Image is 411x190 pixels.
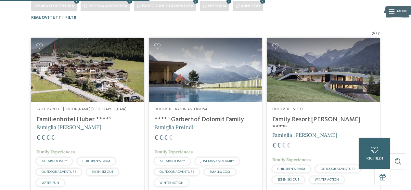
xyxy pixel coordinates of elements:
span: Fattoria [208,4,226,8]
span: OUTDOOR ADVENTURE [160,170,194,173]
span: SMALL & COSY [210,170,230,173]
span: SKI-IN SKI-OUT [92,170,113,173]
span: Parco giochi avventura [142,4,193,8]
span: Mini zoo [241,4,260,8]
span: CHILDREN’S FARM [83,160,110,163]
span: SKI-IN SKI-OUT [277,178,299,181]
span: Orario d'apertura [35,4,74,8]
span: WINTER ACTION [160,181,184,184]
span: € [169,135,173,141]
span: Dolomiti – Rasun-Anterselva [154,107,207,111]
img: Family Resort Rainer ****ˢ [267,38,380,101]
span: Famiglia [PERSON_NAME] [272,132,337,138]
a: richiedi [359,138,390,169]
span: Famiglia [PERSON_NAME] [36,124,101,130]
span: € [159,135,163,141]
span: ALL ABOUT BABY [42,160,67,163]
span: / [374,31,376,36]
h4: Familienhotel Huber ****ˢ [36,116,139,124]
span: Piscina avventura [89,4,127,8]
span: Dolomiti – Sesto [272,107,303,111]
span: 27 [376,31,380,36]
span: Family Experiences [154,149,193,155]
img: Cercate un hotel per famiglie? Qui troverete solo i migliori! [149,38,262,101]
span: € [154,135,158,141]
span: WINTER ACTION [315,178,339,181]
span: Family Experiences [36,149,75,155]
span: JUST KIDS AND FAMILY [200,160,234,163]
span: Rimuovi tutti i filtri [31,16,78,20]
span: € [36,135,40,141]
span: € [46,135,50,141]
h4: Family Resort [PERSON_NAME] ****ˢ [272,116,375,131]
span: € [51,135,55,141]
span: richiedi [366,156,383,160]
span: € [41,135,45,141]
span: OUTDOOR ADVENTURE [321,167,355,171]
span: € [277,143,281,149]
img: Cercate un hotel per famiglie? Qui troverete solo i migliori! [31,38,144,101]
span: WATER FUN [42,181,59,184]
h4: ****ˢ Garberhof Dolomit Family [154,116,257,124]
span: € [282,143,286,149]
span: OUTDOOR ADVENTURE [42,170,76,173]
span: ALL ABOUT BABY [160,160,185,163]
span: € [272,143,276,149]
span: CHILDREN’S FARM [277,167,305,171]
span: 3 [372,31,374,36]
span: € [164,135,168,141]
span: Famiglia Preindl [154,124,193,130]
span: Family Experiences [272,157,311,162]
span: € [287,143,290,149]
span: Valle Isarco – [PERSON_NAME]-[GEOGRAPHIC_DATA] [36,107,126,111]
